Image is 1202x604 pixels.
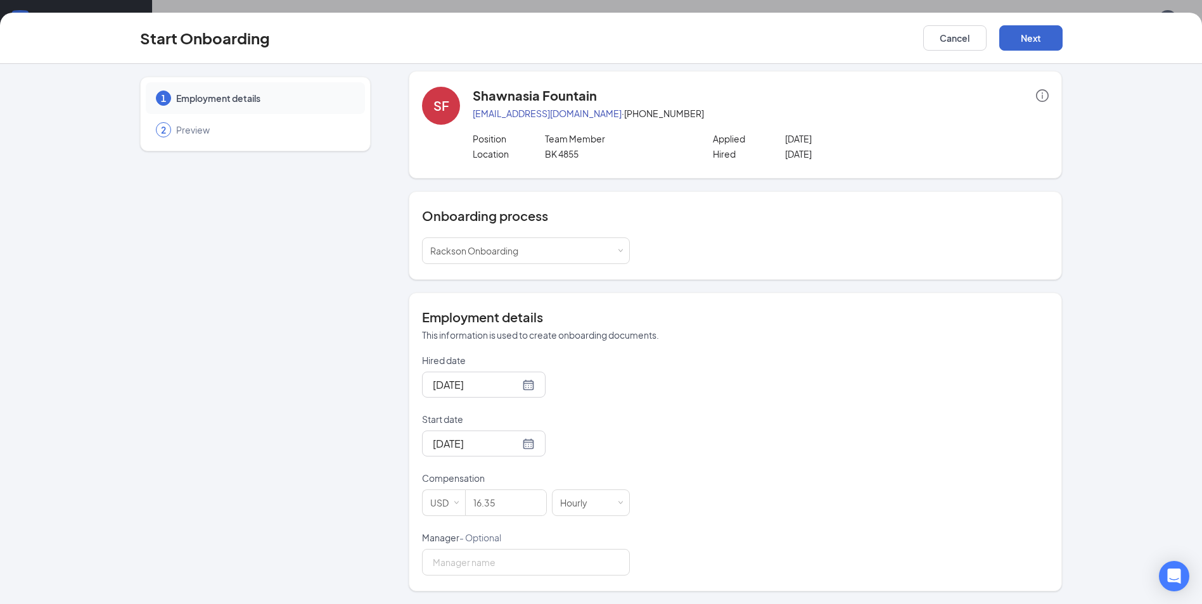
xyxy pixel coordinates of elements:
p: This information is used to create onboarding documents. [422,329,1049,341]
div: Hourly [560,490,596,515]
input: Aug 26, 2025 [433,436,520,451]
span: - Optional [459,532,501,543]
p: · [PHONE_NUMBER] [473,107,1049,120]
p: [DATE] [785,132,929,145]
p: Position [473,132,545,145]
div: Open Intercom Messenger [1159,561,1189,591]
p: BK 4855 [545,148,689,160]
span: info-circle [1036,89,1049,102]
p: Compensation [422,472,630,484]
input: Manager name [422,549,630,576]
span: 2 [161,123,166,136]
a: [EMAIL_ADDRESS][DOMAIN_NAME] [473,108,622,119]
div: [object Object] [430,238,527,263]
div: USD [430,490,457,515]
p: Team Member [545,132,689,145]
h4: Employment details [422,308,1049,326]
p: Hired [713,148,785,160]
button: Next [999,25,1063,51]
input: Aug 26, 2025 [433,377,520,393]
h3: Start Onboarding [140,27,270,49]
h4: Onboarding process [422,207,1049,225]
p: Hired date [422,354,630,367]
h4: Shawnasia Fountain [473,87,597,104]
p: Start date [422,413,630,425]
p: Manager [422,531,630,544]
button: Cancel [923,25,987,51]
span: Preview [176,123,352,136]
span: Employment details [176,92,352,104]
p: Applied [713,132,785,145]
div: SF [433,97,449,115]
span: Rackson Onboarding [430,245,518,256]
input: Amount [466,490,546,515]
span: 1 [161,92,166,104]
p: [DATE] [785,148,929,160]
p: Location [473,148,545,160]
